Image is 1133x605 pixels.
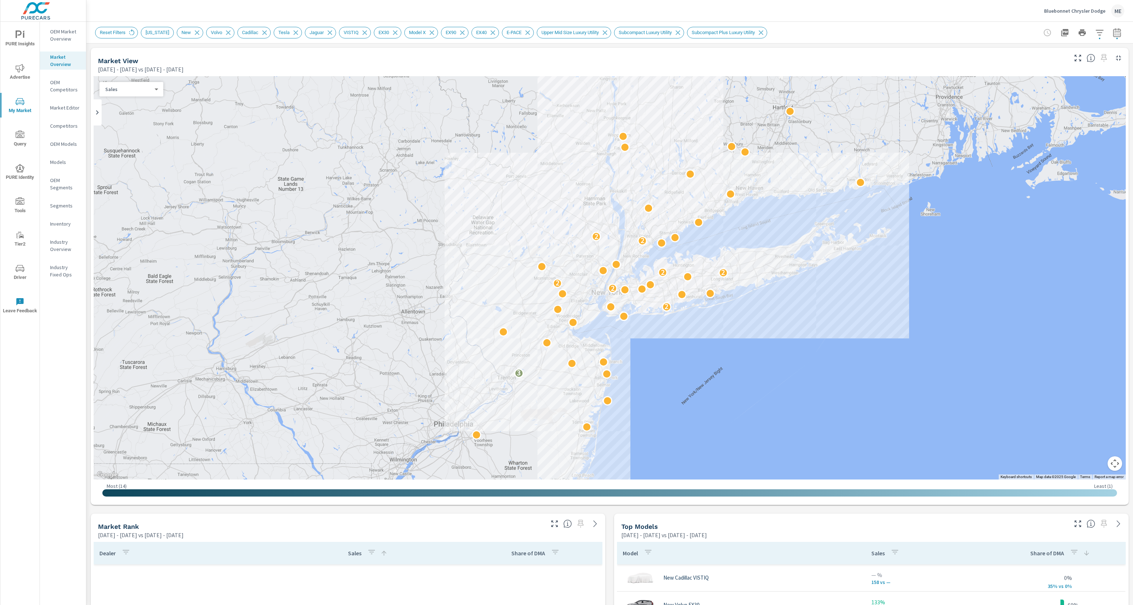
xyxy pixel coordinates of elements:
span: Volvo [206,30,226,35]
button: Make Fullscreen [1072,518,1084,530]
button: Keyboard shortcuts [1001,474,1032,480]
button: Make Fullscreen [549,518,560,530]
div: Sales [99,86,158,93]
p: 0% [1064,573,1072,582]
div: Subcompact Luxury Utility [614,27,684,38]
p: Segments [50,202,80,209]
div: OEM Segments [40,175,86,193]
p: Industry Overview [50,238,80,253]
span: PURE Identity [3,164,37,182]
div: Model X [404,27,438,38]
span: Jaguar [305,30,328,35]
p: [DATE] - [DATE] vs [DATE] - [DATE] [621,531,707,539]
p: Dealer [99,550,116,557]
div: VISTIQ [339,27,371,38]
p: Competitors [50,122,80,129]
p: Inventory [50,220,80,227]
span: Subcompact Luxury Utility [614,30,676,35]
h5: Market View [98,57,138,65]
p: 2 [556,279,560,287]
p: New Cadillac VISTIQ [663,575,709,581]
a: See more details in report [589,518,601,530]
p: [DATE] - [DATE] vs [DATE] - [DATE] [98,531,184,539]
div: ME [1111,4,1124,17]
p: [DATE] - [DATE] vs [DATE] - [DATE] [98,65,184,74]
button: Apply Filters [1092,25,1107,40]
span: Upper Mid Size Luxury Utility [537,30,603,35]
div: Industry Fixed Ops [40,262,86,280]
span: Tesla [274,30,294,35]
p: 2 [611,284,615,293]
a: Terms (opens in new tab) [1080,475,1090,479]
p: 158 vs — [871,579,990,585]
span: Subcompact Plus Luxury Utility [687,30,759,35]
span: VISTIQ [339,30,363,35]
div: Industry Overview [40,236,86,255]
span: EX40 [472,30,491,35]
button: Map camera controls [1108,456,1122,471]
p: 2 [641,236,645,245]
div: Jaguar [305,27,336,38]
div: Upper Mid Size Luxury Utility [537,27,611,38]
p: OEM Market Overview [50,28,80,42]
span: New [177,30,195,35]
p: OEM Competitors [50,79,80,93]
span: [US_STATE] [141,30,173,35]
span: Select a preset date range to save this widget [1098,518,1110,530]
div: EX30 [374,27,401,38]
div: EX90 [441,27,469,38]
p: — % [871,571,990,579]
p: s 0% [1061,583,1079,589]
p: Sales [871,550,885,557]
span: Find the biggest opportunities within your model lineup nationwide. [Source: Market registration ... [1087,519,1095,528]
div: Reset Filters [95,27,138,38]
span: E-PACE [502,30,526,35]
div: Subcompact Plus Luxury Utility [687,27,767,38]
p: Sales [105,86,152,92]
span: Query [3,131,37,148]
p: Model [623,550,638,557]
p: Most ( 14 ) [107,483,127,489]
p: Share of DMA [1030,550,1064,557]
p: Industry Fixed Ops [50,264,80,278]
span: Market Rank shows you how dealerships rank, in terms of sales, against other dealerships nationwi... [563,519,572,528]
span: Tier2 [3,231,37,248]
img: glamour [626,567,655,589]
div: Inventory [40,218,86,229]
div: OEM Market Overview [40,26,86,44]
p: Market Editor [50,104,80,111]
div: Models [40,157,86,168]
span: Tools [3,197,37,215]
span: Select a preset date range to save this widget [575,518,586,530]
p: Least ( 1 ) [1094,483,1113,489]
span: Leave Feedback [3,297,37,315]
div: New [177,27,203,38]
div: Cadillac [237,27,271,38]
p: 2 [721,268,725,277]
span: EX90 [441,30,461,35]
p: Sales [348,550,361,557]
span: Model X [405,30,430,35]
button: Make Fullscreen [1072,52,1084,64]
span: Reset Filters [95,30,130,35]
p: Models [50,159,80,166]
span: EX30 [374,30,393,35]
p: 35% v [1042,583,1061,589]
div: Volvo [206,27,234,38]
div: OEM Competitors [40,77,86,95]
a: Report a map error [1095,475,1124,479]
a: Open this area in Google Maps (opens a new window) [95,470,119,480]
div: Segments [40,200,86,211]
p: 2 [594,232,598,241]
div: nav menu [0,22,40,322]
p: Market Overview [50,53,80,68]
button: Minimize Widget [1113,52,1124,64]
div: Competitors [40,120,86,131]
div: Market Overview [40,52,86,70]
p: OEM Models [50,140,80,148]
p: 3 [517,369,521,377]
span: Advertise [3,64,37,82]
img: Google [95,470,119,480]
span: Understand by postal code where vehicles are selling. [Source: Market registration data from thir... [1087,54,1095,62]
div: EX40 [471,27,499,38]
